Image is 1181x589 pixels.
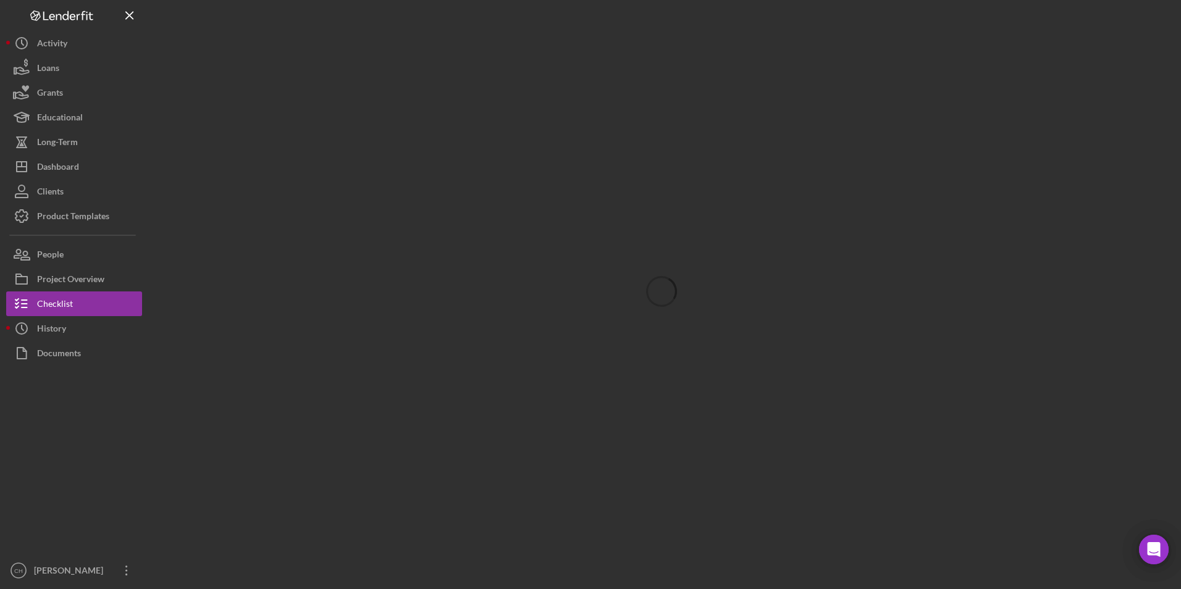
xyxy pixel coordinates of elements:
div: Open Intercom Messenger [1139,535,1169,564]
button: History [6,316,142,341]
button: Loans [6,56,142,80]
div: Project Overview [37,267,104,294]
div: Long-Term [37,130,78,157]
button: Long-Term [6,130,142,154]
button: Checklist [6,291,142,316]
div: Activity [37,31,67,59]
button: Activity [6,31,142,56]
button: Project Overview [6,267,142,291]
div: Clients [37,179,64,207]
button: Documents [6,341,142,366]
text: CH [14,567,23,574]
div: Loans [37,56,59,83]
button: People [6,242,142,267]
div: Dashboard [37,154,79,182]
div: [PERSON_NAME] [31,558,111,586]
button: Clients [6,179,142,204]
button: CH[PERSON_NAME] [6,558,142,583]
div: Documents [37,341,81,369]
div: Educational [37,105,83,133]
div: Product Templates [37,204,109,232]
div: Checklist [37,291,73,319]
button: Educational [6,105,142,130]
button: Product Templates [6,204,142,228]
div: History [37,316,66,344]
div: Grants [37,80,63,108]
button: Grants [6,80,142,105]
div: People [37,242,64,270]
button: Dashboard [6,154,142,179]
